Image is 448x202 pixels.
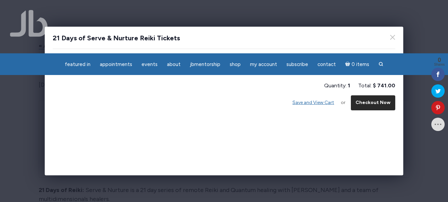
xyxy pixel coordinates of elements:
[313,58,340,71] a: Contact
[286,61,308,67] span: Subscribe
[345,61,352,67] i: Cart
[341,99,346,107] span: or
[65,61,90,67] span: featured in
[434,57,445,63] span: 0
[190,61,220,67] span: JBMentorship
[226,58,245,71] a: Shop
[96,58,136,71] a: Appointments
[246,58,281,71] a: My Account
[186,58,224,71] a: JBMentorship
[352,62,369,67] span: 0 items
[10,10,48,37] img: Jamie Butler. The Everyday Medium
[61,58,94,71] a: featured in
[282,58,312,71] a: Subscribe
[286,95,341,110] button: Save and View Cart
[142,61,158,67] span: Events
[434,63,445,66] span: Shares
[163,58,185,71] a: About
[167,61,181,67] span: About
[250,61,277,67] span: My Account
[317,61,336,67] span: Contact
[230,61,241,67] span: Shop
[341,57,373,71] a: Cart0 items
[138,58,162,71] a: Events
[351,95,395,110] button: Checkout Now
[100,61,132,67] span: Appointments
